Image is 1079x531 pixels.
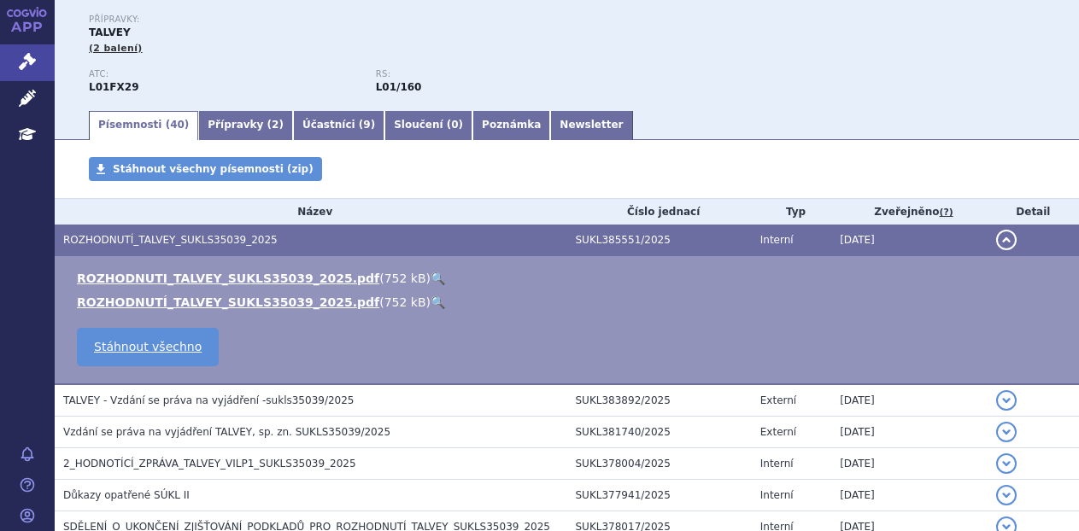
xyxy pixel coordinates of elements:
[567,480,752,511] td: SUKL377941/2025
[567,199,752,225] th: Číslo jednací
[293,111,384,140] a: Účastníci (9)
[940,207,953,219] abbr: (?)
[988,199,1079,225] th: Detail
[63,458,356,470] span: 2_HODNOTÍCÍ_ZPRÁVA_TALVEY_VILP1_SUKLS35039_2025
[63,489,190,501] span: Důkazy opatřené SÚKL II
[831,417,988,448] td: [DATE]
[567,417,752,448] td: SUKL381740/2025
[89,26,131,38] span: TALVEY
[63,234,278,246] span: ROZHODNUTÍ_TALVEY_SUKLS35039_2025
[376,81,422,93] strong: monoklonální protilátky a konjugáty protilátka – léčivo
[384,271,426,285] span: 752 kB
[384,111,472,140] a: Sloučení (0)
[77,270,1062,287] li: ( )
[760,394,796,406] span: Externí
[89,157,322,181] a: Stáhnout všechny písemnosti (zip)
[996,453,1017,474] button: detail
[113,163,314,175] span: Stáhnout všechny písemnosti (zip)
[831,225,988,256] td: [DATE]
[77,295,379,309] a: ROZHODNUTÍ_TALVEY_SUKLS35039_2025.pdf
[431,295,445,309] a: 🔍
[77,271,379,285] a: ROZHODNUTI_TALVEY_SUKLS35039_2025.pdf
[831,384,988,417] td: [DATE]
[831,448,988,480] td: [DATE]
[760,426,796,438] span: Externí
[170,119,185,131] span: 40
[567,225,752,256] td: SUKL385551/2025
[996,230,1017,250] button: detail
[63,394,354,406] span: TALVEY - Vzdání se práva na vyjádření -sukls35039/2025
[77,294,1062,311] li: ( )
[272,119,279,131] span: 2
[89,111,198,140] a: Písemnosti (40)
[996,422,1017,442] button: detail
[198,111,293,140] a: Přípravky (2)
[760,489,794,501] span: Interní
[752,199,831,225] th: Typ
[431,271,445,285] a: 🔍
[55,199,567,225] th: Název
[89,15,662,25] p: Přípravky:
[63,426,390,438] span: Vzdání se práva na vyjádření TALVEY, sp. zn. SUKLS35039/2025
[376,69,646,79] p: RS:
[760,234,794,246] span: Interní
[89,81,139,93] strong: TALKVETAMAB
[996,485,1017,505] button: detail
[831,199,988,225] th: Zveřejněno
[831,480,988,511] td: [DATE]
[760,458,794,470] span: Interní
[451,119,458,131] span: 0
[89,43,143,54] span: (2 balení)
[89,69,359,79] p: ATC:
[384,295,426,309] span: 752 kB
[363,119,370,131] span: 9
[472,111,550,140] a: Poznámka
[77,328,219,366] a: Stáhnout všechno
[567,384,752,417] td: SUKL383892/2025
[550,111,632,140] a: Newsletter
[996,390,1017,411] button: detail
[567,448,752,480] td: SUKL378004/2025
